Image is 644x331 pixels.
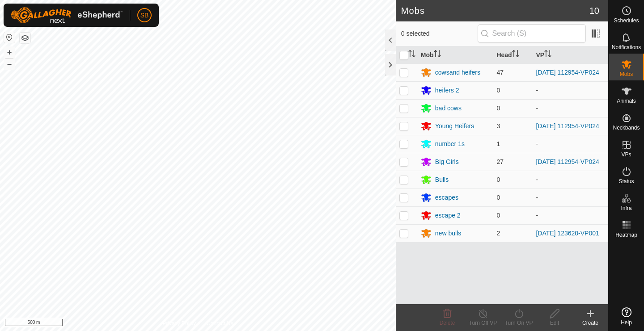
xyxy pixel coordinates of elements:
div: Young Heifers [435,122,474,131]
td: - [532,206,608,224]
p-sorticon: Activate to sort [408,51,415,59]
p-sorticon: Activate to sort [544,51,551,59]
img: Gallagher Logo [11,7,123,23]
div: escape 2 [435,211,461,220]
div: Turn On VP [501,319,537,327]
th: Mob [417,46,493,64]
span: 0 [496,194,500,201]
input: Search (S) [478,24,586,43]
span: Schedules [614,18,639,23]
p-sorticon: Activate to sort [434,51,441,59]
span: 47 [496,69,504,76]
td: - [532,81,608,99]
span: Animals [617,98,636,104]
a: Help [609,304,644,329]
span: Delete [440,320,455,326]
div: Big Girls [435,157,459,167]
th: VP [532,46,608,64]
div: heifers 2 [435,86,459,95]
p-sorticon: Activate to sort [512,51,519,59]
span: Status [619,179,634,184]
span: Neckbands [613,125,640,130]
td: - [532,99,608,117]
button: Reset Map [4,32,15,43]
button: Map Layers [20,33,30,43]
td: - [532,135,608,153]
button: + [4,47,15,58]
div: Edit [537,319,572,327]
td: - [532,189,608,206]
button: – [4,59,15,69]
a: [DATE] 112954-VP024 [536,158,599,165]
span: Heatmap [615,232,637,238]
div: new bulls [435,229,461,238]
a: [DATE] 123620-VP001 [536,230,599,237]
div: bad cows [435,104,462,113]
a: [DATE] 112954-VP024 [536,69,599,76]
span: 0 [496,105,500,112]
span: 0 selected [401,29,478,38]
div: number 1s [435,139,465,149]
span: 0 [496,87,500,94]
div: Bulls [435,175,449,184]
div: Create [572,319,608,327]
span: 1 [496,140,500,147]
td: - [532,171,608,189]
span: Mobs [620,71,633,77]
a: [DATE] 112954-VP024 [536,122,599,130]
div: Turn Off VP [465,319,501,327]
div: escapes [435,193,458,202]
span: 0 [496,176,500,183]
div: cowsand heifers [435,68,480,77]
span: SB [140,11,149,20]
th: Head [493,46,532,64]
a: Privacy Policy [162,319,196,327]
h2: Mobs [401,5,589,16]
a: Contact Us [207,319,233,327]
span: 10 [589,4,599,17]
span: Help [621,320,632,325]
span: 0 [496,212,500,219]
span: Infra [621,205,631,211]
span: 3 [496,122,500,130]
span: VPs [621,152,631,157]
span: 2 [496,230,500,237]
span: Notifications [612,45,641,50]
span: 27 [496,158,504,165]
